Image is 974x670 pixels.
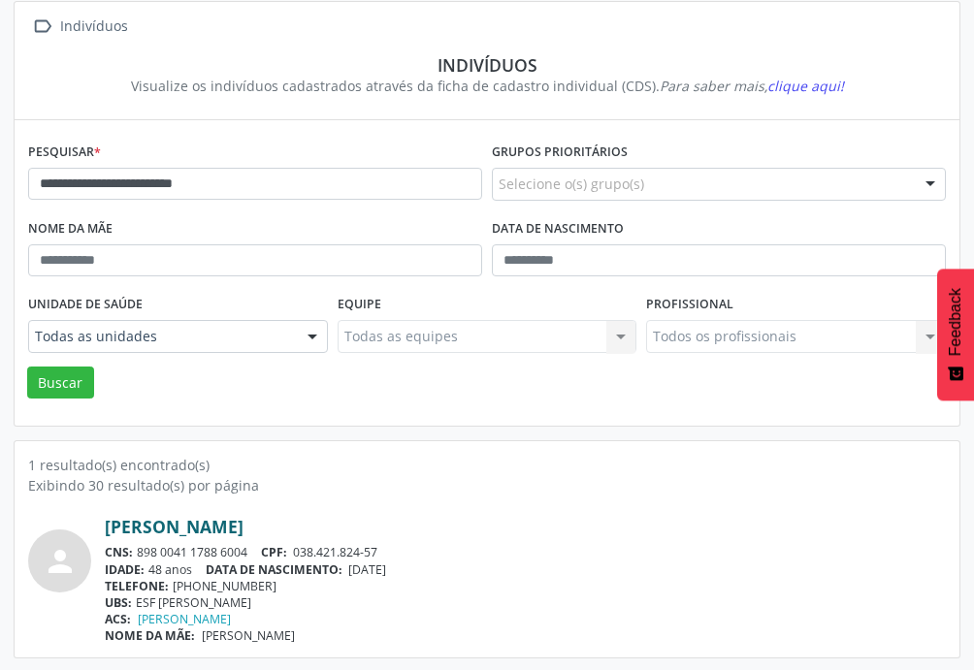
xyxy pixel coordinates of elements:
label: Pesquisar [28,138,101,168]
div: Visualize os indivíduos cadastrados através da ficha de cadastro individual (CDS). [42,76,932,96]
span: DATA DE NASCIMENTO: [206,561,342,578]
label: Equipe [338,290,381,320]
div: Exibindo 30 resultado(s) por página [28,475,946,495]
span: ACS: [105,611,131,627]
a: [PERSON_NAME] [138,611,231,627]
span: 038.421.824-57 [293,544,377,560]
i:  [28,13,56,41]
span: UBS: [105,594,132,611]
i: Para saber mais, [660,77,844,95]
div: 48 anos [105,561,946,578]
span: Feedback [947,288,964,356]
span: CPF: [261,544,287,560]
a:  Indivíduos [28,13,131,41]
label: Profissional [646,290,733,320]
div: Indivíduos [56,13,131,41]
span: Todas as unidades [35,327,288,346]
button: Buscar [27,367,94,399]
a: [PERSON_NAME] [105,516,243,537]
span: Selecione o(s) grupo(s) [499,174,644,194]
div: 1 resultado(s) encontrado(s) [28,455,946,475]
span: [PERSON_NAME] [202,627,295,644]
i: person [43,544,78,579]
button: Feedback - Mostrar pesquisa [937,269,974,400]
div: 898 0041 1788 6004 [105,544,946,560]
label: Nome da mãe [28,214,113,244]
div: Indivíduos [42,54,932,76]
div: ESF [PERSON_NAME] [105,594,946,611]
label: Grupos prioritários [492,138,628,168]
label: Data de nascimento [492,214,624,244]
span: IDADE: [105,561,145,578]
span: clique aqui! [767,77,844,95]
span: TELEFONE: [105,578,169,594]
span: CNS: [105,544,133,560]
div: [PHONE_NUMBER] [105,578,946,594]
span: [DATE] [348,561,386,578]
span: NOME DA MÃE: [105,627,195,644]
label: Unidade de saúde [28,290,143,320]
